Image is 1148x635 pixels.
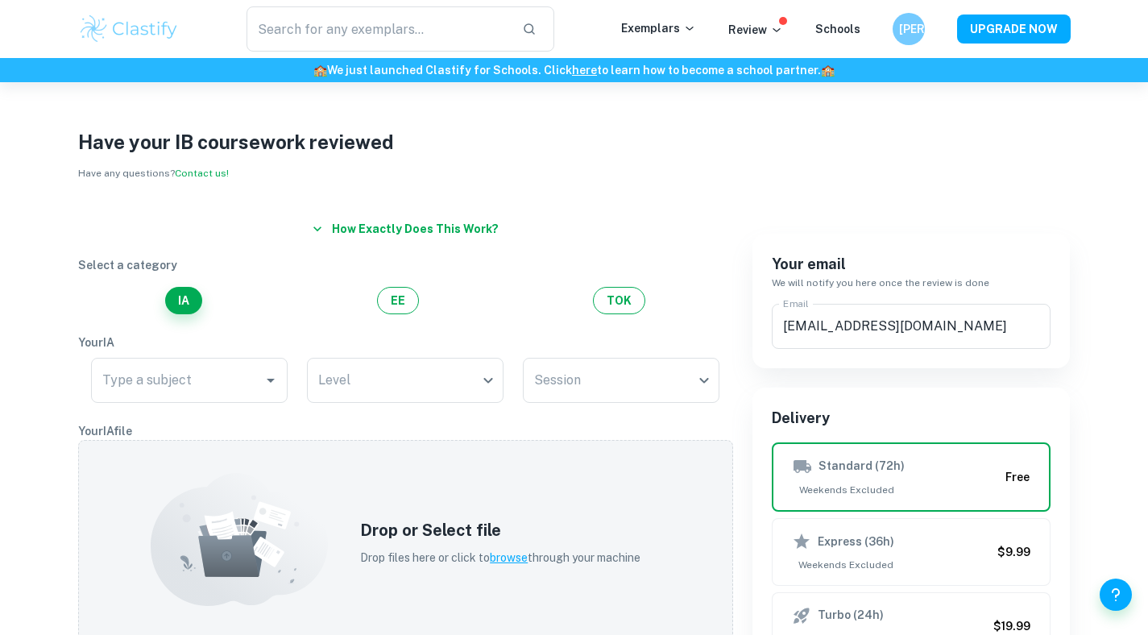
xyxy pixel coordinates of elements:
[377,287,419,314] button: EE
[247,6,510,52] input: Search for any exemplars...
[821,64,835,77] span: 🏫
[772,276,1051,291] h6: We will notify you here once the review is done
[78,13,180,45] img: Clastify logo
[993,617,1030,635] h6: $19.99
[818,606,884,625] h6: Turbo (24h)
[893,13,925,45] button: [PERSON_NAME]
[772,407,1051,430] h6: Delivery
[1005,468,1030,486] h6: Free
[818,533,894,550] h6: Express (36h)
[819,457,905,476] h6: Standard (72h)
[360,518,640,542] h5: Drop or Select file
[572,64,597,77] a: here
[793,483,1000,497] span: Weekends Excluded
[78,127,1071,156] h1: Have your IB coursework reviewed
[621,19,696,37] p: Exemplars
[815,23,860,35] a: Schools
[306,214,505,243] button: How exactly does this work?
[957,15,1071,44] button: UPGRADE NOW
[728,21,783,39] p: Review
[313,64,327,77] span: 🏫
[899,20,918,38] h6: [PERSON_NAME]
[78,334,733,351] p: Your IA
[997,543,1030,561] h6: $9.99
[490,551,528,564] span: browse
[78,256,733,274] p: Select a category
[3,61,1145,79] h6: We just launched Clastify for Schools. Click to learn how to become a school partner.
[772,518,1051,586] button: Express (36h)Weekends Excluded$9.99
[360,549,640,567] p: Drop files here or click to through your machine
[772,442,1051,512] button: Standard (72h)Weekends ExcludedFree
[175,168,229,179] a: Contact us!
[772,304,1051,349] input: We'll contact you here
[78,168,229,179] span: Have any questions?
[593,287,645,314] button: TOK
[259,369,282,392] button: Open
[1100,579,1132,611] button: Help and Feedback
[78,422,733,440] p: Your IA file
[792,558,992,572] span: Weekends Excluded
[772,253,1051,276] h6: Your email
[165,287,202,314] button: IA
[783,297,809,310] label: Email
